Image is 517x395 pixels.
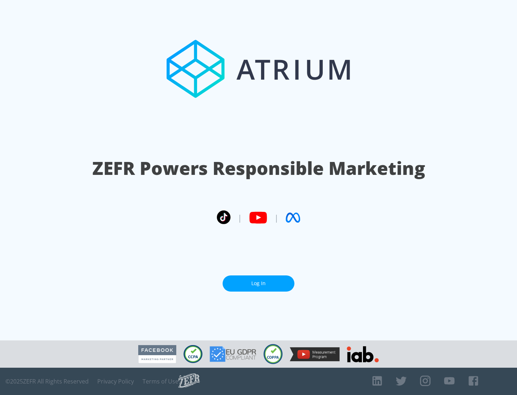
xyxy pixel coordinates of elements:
img: YouTube Measurement Program [290,347,340,361]
img: IAB [347,346,379,362]
a: Log In [223,275,294,292]
a: Privacy Policy [97,378,134,385]
span: | [238,212,242,223]
img: CCPA Compliant [183,345,202,363]
img: COPPA Compliant [264,344,283,364]
h1: ZEFR Powers Responsible Marketing [92,156,425,181]
img: GDPR Compliant [210,346,256,362]
span: | [274,212,279,223]
a: Terms of Use [143,378,178,385]
img: Facebook Marketing Partner [138,345,176,363]
span: © 2025 ZEFR All Rights Reserved [5,378,89,385]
